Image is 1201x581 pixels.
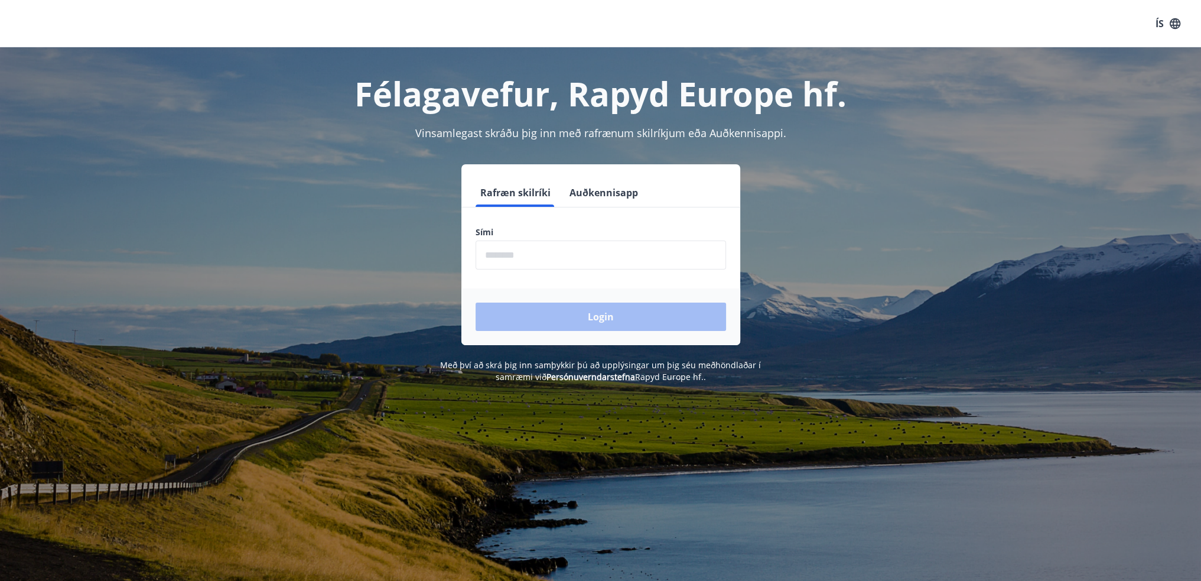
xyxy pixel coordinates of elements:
h1: Félagavefur, Rapyd Europe hf. [190,71,1012,116]
span: Með því að skrá þig inn samþykkir þú að upplýsingar um þig séu meðhöndlaðar í samræmi við Rapyd E... [440,359,761,382]
button: Rafræn skilríki [476,178,555,207]
button: Auðkennisapp [565,178,643,207]
a: Persónuverndarstefna [546,371,635,382]
button: ÍS [1149,13,1187,34]
label: Sími [476,226,726,238]
span: Vinsamlegast skráðu þig inn með rafrænum skilríkjum eða Auðkennisappi. [415,126,786,140]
